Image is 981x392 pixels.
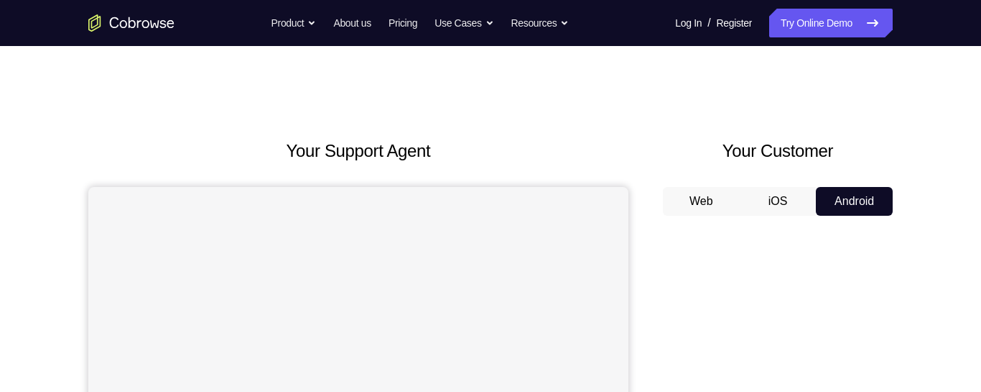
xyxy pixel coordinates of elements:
button: Android [816,187,893,216]
button: Resources [511,9,569,37]
a: Log In [675,9,702,37]
a: Register [717,9,752,37]
a: Try Online Demo [769,9,893,37]
a: Pricing [389,9,417,37]
a: About us [333,9,371,37]
span: / [707,14,710,32]
h2: Your Customer [663,138,893,164]
button: Web [663,187,740,216]
a: Go to the home page [88,14,175,32]
button: iOS [740,187,817,216]
button: Product [271,9,317,37]
button: Use Cases [434,9,493,37]
h2: Your Support Agent [88,138,628,164]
